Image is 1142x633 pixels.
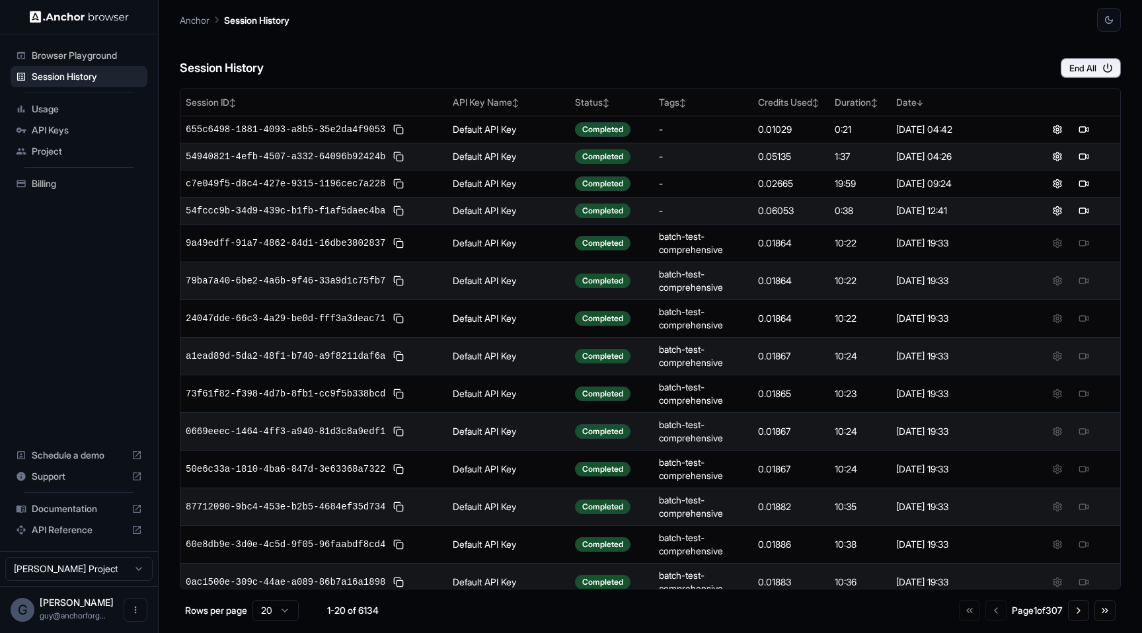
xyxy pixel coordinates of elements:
[11,98,147,120] div: Usage
[229,98,236,108] span: ↕
[32,102,142,116] span: Usage
[11,498,147,519] div: Documentation
[447,412,570,450] td: Default API Key
[11,45,147,66] div: Browser Playground
[835,204,886,217] div: 0:38
[32,523,126,537] span: API Reference
[447,337,570,375] td: Default API Key
[575,204,630,218] div: Completed
[659,123,747,136] div: -
[32,70,142,83] span: Session History
[659,343,747,369] div: batch-test-comprehensive
[896,387,1015,400] div: [DATE] 19:33
[40,597,114,608] span: Guy Ben Simhon
[186,463,385,476] span: 50e6c33a-1810-4ba6-847d-3e63368a7322
[453,96,564,109] div: API Key Name
[896,425,1015,438] div: [DATE] 19:33
[758,500,824,513] div: 0.01882
[659,569,747,595] div: batch-test-comprehensive
[896,237,1015,250] div: [DATE] 19:33
[180,59,264,78] h6: Session History
[835,538,886,551] div: 10:38
[11,466,147,487] div: Support
[758,538,824,551] div: 0.01886
[758,576,824,589] div: 0.01883
[896,350,1015,363] div: [DATE] 19:33
[512,98,519,108] span: ↕
[447,563,570,601] td: Default API Key
[32,124,142,137] span: API Keys
[896,177,1015,190] div: [DATE] 09:24
[575,424,630,439] div: Completed
[186,96,442,109] div: Session ID
[447,143,570,170] td: Default API Key
[180,13,209,27] p: Anchor
[659,204,747,217] div: -
[186,350,385,363] span: a1ead89d-5da2-48f1-b740-a9f8211daf6a
[447,450,570,488] td: Default API Key
[758,463,824,476] div: 0.01867
[575,537,630,552] div: Completed
[575,349,630,363] div: Completed
[659,305,747,332] div: batch-test-comprehensive
[659,381,747,407] div: batch-test-comprehensive
[871,98,878,108] span: ↕
[575,96,648,109] div: Status
[180,13,289,27] nav: breadcrumb
[835,96,886,109] div: Duration
[835,463,886,476] div: 10:24
[835,123,886,136] div: 0:21
[447,116,570,143] td: Default API Key
[835,237,886,250] div: 10:22
[186,576,385,589] span: 0ac1500e-309c-44ae-a089-86b7a16a1898
[40,611,106,620] span: guy@anchorforge.io
[447,262,570,299] td: Default API Key
[896,150,1015,163] div: [DATE] 04:26
[603,98,609,108] span: ↕
[679,98,686,108] span: ↕
[186,237,385,250] span: 9a49edff-91a7-4862-84d1-16dbe3802837
[835,576,886,589] div: 10:36
[186,500,385,513] span: 87712090-9bc4-453e-b2b5-4684ef35d734
[224,13,289,27] p: Session History
[186,538,385,551] span: 60e8db9e-3d0e-4c5d-9f05-96faabdf8cd4
[896,500,1015,513] div: [DATE] 19:33
[447,375,570,412] td: Default API Key
[186,150,385,163] span: 54940821-4efb-4507-a332-64096b92424b
[835,350,886,363] div: 10:24
[575,311,630,326] div: Completed
[896,204,1015,217] div: [DATE] 12:41
[447,299,570,337] td: Default API Key
[447,525,570,563] td: Default API Key
[11,519,147,540] div: API Reference
[835,150,886,163] div: 1:37
[575,122,630,137] div: Completed
[659,96,747,109] div: Tags
[835,312,886,325] div: 10:22
[575,462,630,476] div: Completed
[896,96,1015,109] div: Date
[896,274,1015,287] div: [DATE] 19:33
[11,141,147,162] div: Project
[1061,58,1121,78] button: End All
[659,177,747,190] div: -
[575,387,630,401] div: Completed
[186,204,385,217] span: 54fccc9b-34d9-439c-b1fb-f1af5daec4ba
[758,425,824,438] div: 0.01867
[758,274,824,287] div: 0.01864
[896,576,1015,589] div: [DATE] 19:33
[575,274,630,288] div: Completed
[32,49,142,62] span: Browser Playground
[835,177,886,190] div: 19:59
[186,177,385,190] span: c7e049f5-d8c4-427e-9315-1196cec7a228
[758,312,824,325] div: 0.01864
[835,387,886,400] div: 10:23
[185,604,247,617] p: Rows per page
[659,230,747,256] div: batch-test-comprehensive
[659,456,747,482] div: batch-test-comprehensive
[186,123,385,136] span: 655c6498-1881-4093-a8b5-35e2da4f9053
[30,11,129,23] img: Anchor Logo
[758,123,824,136] div: 0.01029
[186,312,385,325] span: 24047dde-66c3-4a29-be0d-fff3a3deac71
[659,494,747,520] div: batch-test-comprehensive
